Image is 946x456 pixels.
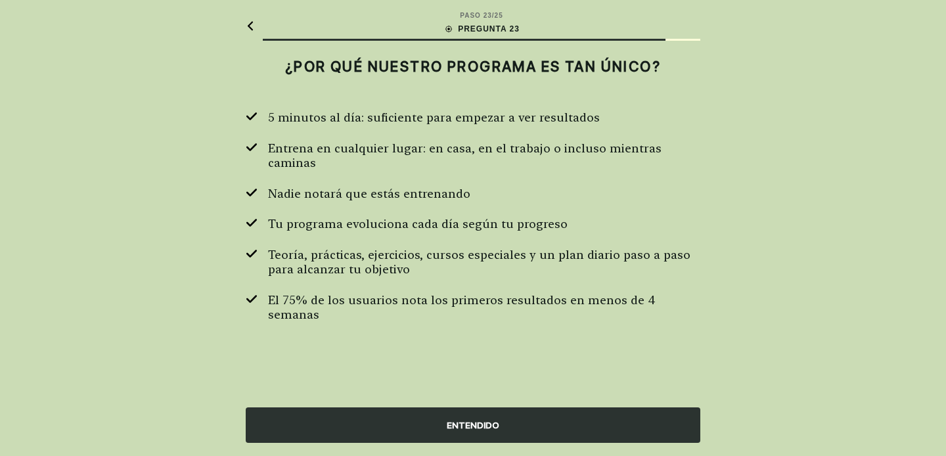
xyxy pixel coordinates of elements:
[268,217,568,232] span: Tu programa evoluciona cada día según tu progreso
[443,23,520,35] div: PREGUNTA 23
[246,58,700,75] h2: ¿POR QUÉ NUESTRO PROGRAMA ES TAN ÚNICO?
[268,293,700,323] span: El 75% de los usuarios nota los primeros resultados en menos de 4 semanas
[246,407,700,443] div: ENTENDIDO
[268,187,470,202] span: Nadie notará que estás entrenando
[268,248,700,277] span: Teoría, prácticas, ejercicios, cursos especiales y un plan diario paso a paso para alcanzar tu ob...
[268,110,600,125] span: 5 minutos al día: suficiente para empezar a ver resultados
[268,141,700,171] span: Entrena en cualquier lugar: en casa, en el trabajo o incluso mientras caminas
[460,11,503,20] div: PASO 23 / 25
